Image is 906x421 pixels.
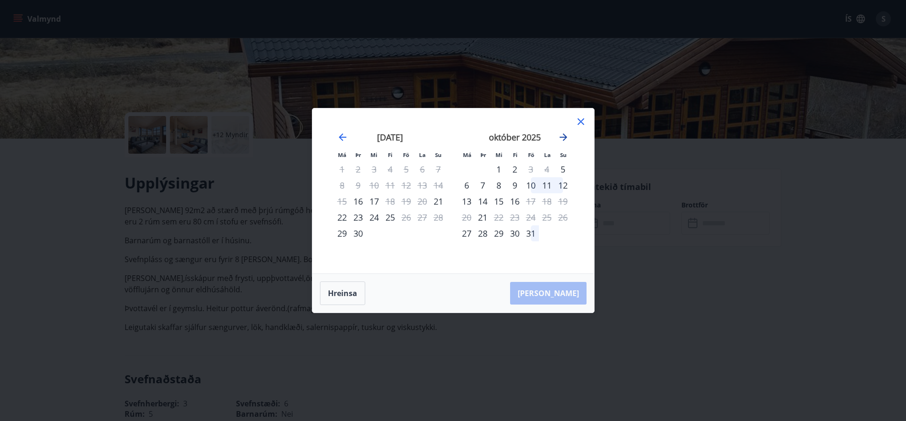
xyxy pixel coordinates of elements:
[414,209,430,225] td: Not available. laugardagur, 27. september 2025
[382,161,398,177] td: Not available. fimmtudagur, 4. september 2025
[334,225,350,241] td: Choose mánudagur, 29. september 2025 as your check-in date. It’s available.
[366,209,382,225] td: Choose miðvikudagur, 24. september 2025 as your check-in date. It’s available.
[398,193,414,209] td: Not available. föstudagur, 19. september 2025
[338,151,346,158] small: Má
[475,193,491,209] div: 14
[350,193,366,209] td: Choose þriðjudagur, 16. september 2025 as your check-in date. It’s available.
[350,209,366,225] div: 23
[523,161,539,177] td: Not available. föstudagur, 3. október 2025
[430,193,446,209] div: Aðeins innritun í boði
[507,225,523,241] div: 30
[523,177,539,193] td: Choose föstudagur, 10. október 2025 as your check-in date. It’s available.
[398,161,414,177] td: Not available. föstudagur, 5. september 2025
[491,209,507,225] td: Not available. miðvikudagur, 22. október 2025
[523,193,539,209] div: Aðeins útritun í boði
[414,177,430,193] td: Not available. laugardagur, 13. september 2025
[430,193,446,209] td: Choose sunnudagur, 21. september 2025 as your check-in date. It’s available.
[539,177,555,193] td: Choose laugardagur, 11. október 2025 as your check-in date. It’s available.
[491,225,507,241] div: 29
[320,281,365,305] button: Hreinsa
[491,177,507,193] div: 8
[491,193,507,209] div: 15
[539,161,555,177] td: Not available. laugardagur, 4. október 2025
[489,132,541,143] strong: október 2025
[555,177,571,193] div: 12
[334,225,350,241] div: Aðeins innritun í boði
[523,225,539,241] td: Choose föstudagur, 31. október 2025 as your check-in date. It’s available.
[366,161,382,177] td: Not available. miðvikudagur, 3. september 2025
[350,161,366,177] td: Not available. þriðjudagur, 2. september 2025
[491,177,507,193] td: Choose miðvikudagur, 8. október 2025 as your check-in date. It’s available.
[377,132,403,143] strong: [DATE]
[403,151,409,158] small: Fö
[507,193,523,209] td: Choose fimmtudagur, 16. október 2025 as your check-in date. It’s available.
[334,193,350,209] td: Not available. mánudagur, 15. september 2025
[355,151,361,158] small: Þr
[555,177,571,193] td: Choose sunnudagur, 12. október 2025 as your check-in date. It’s available.
[555,193,571,209] td: Not available. sunnudagur, 19. október 2025
[350,193,366,209] div: Aðeins innritun í boði
[430,209,446,225] td: Not available. sunnudagur, 28. september 2025
[350,225,366,241] td: Choose þriðjudagur, 30. september 2025 as your check-in date. It’s available.
[491,161,507,177] div: 1
[459,193,475,209] td: Choose mánudagur, 13. október 2025 as your check-in date. It’s available.
[523,161,539,177] div: Aðeins útritun í boði
[430,177,446,193] td: Not available. sunnudagur, 14. september 2025
[366,193,382,209] div: 17
[382,209,398,225] td: Choose fimmtudagur, 25. september 2025 as your check-in date. It’s available.
[459,225,475,241] div: Aðeins innritun í boði
[507,161,523,177] td: Choose fimmtudagur, 2. október 2025 as your check-in date. It’s available.
[350,225,366,241] div: 30
[475,225,491,241] td: Choose þriðjudagur, 28. október 2025 as your check-in date. It’s available.
[560,151,567,158] small: Su
[459,177,475,193] div: 6
[459,225,475,241] td: Choose mánudagur, 27. október 2025 as your check-in date. It’s available.
[463,151,471,158] small: Má
[430,161,446,177] td: Not available. sunnudagur, 7. september 2025
[398,209,414,225] td: Not available. föstudagur, 26. september 2025
[523,225,539,241] div: 31
[558,132,569,143] div: Move forward to switch to the next month.
[334,209,350,225] td: Choose mánudagur, 22. september 2025 as your check-in date. It’s available.
[507,161,523,177] div: 2
[507,177,523,193] td: Choose fimmtudagur, 9. október 2025 as your check-in date. It’s available.
[475,177,491,193] td: Choose þriðjudagur, 7. október 2025 as your check-in date. It’s available.
[544,151,551,158] small: La
[414,193,430,209] td: Not available. laugardagur, 20. september 2025
[475,177,491,193] div: 7
[507,193,523,209] div: 16
[523,177,539,193] div: 10
[480,151,486,158] small: Þr
[475,193,491,209] td: Choose þriðjudagur, 14. október 2025 as your check-in date. It’s available.
[414,161,430,177] td: Not available. laugardagur, 6. september 2025
[555,209,571,225] td: Not available. sunnudagur, 26. október 2025
[459,193,475,209] div: 13
[475,209,491,225] div: Aðeins innritun í boði
[507,177,523,193] div: 9
[334,177,350,193] td: Not available. mánudagur, 8. september 2025
[388,151,393,158] small: Fi
[382,193,398,209] td: Not available. fimmtudagur, 18. september 2025
[398,177,414,193] td: Not available. föstudagur, 12. september 2025
[475,225,491,241] div: 28
[382,209,398,225] div: 25
[507,209,523,225] td: Not available. fimmtudagur, 23. október 2025
[491,225,507,241] td: Choose miðvikudagur, 29. október 2025 as your check-in date. It’s available.
[528,151,534,158] small: Fö
[334,161,350,177] td: Not available. mánudagur, 1. september 2025
[539,177,555,193] div: 11
[334,209,350,225] div: 22
[366,193,382,209] td: Choose miðvikudagur, 17. september 2025 as your check-in date. It’s available.
[435,151,442,158] small: Su
[523,193,539,209] td: Not available. föstudagur, 17. október 2025
[555,161,571,177] td: Choose sunnudagur, 5. október 2025 as your check-in date. It’s available.
[337,132,348,143] div: Move backward to switch to the previous month.
[398,209,414,225] div: Aðeins útritun í boði
[382,193,398,209] div: Aðeins útritun í boði
[459,209,475,225] td: Not available. mánudagur, 20. október 2025
[366,209,382,225] div: 24
[350,177,366,193] td: Not available. þriðjudagur, 9. september 2025
[350,209,366,225] td: Choose þriðjudagur, 23. september 2025 as your check-in date. It’s available.
[539,193,555,209] td: Not available. laugardagur, 18. október 2025
[495,151,503,158] small: Mi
